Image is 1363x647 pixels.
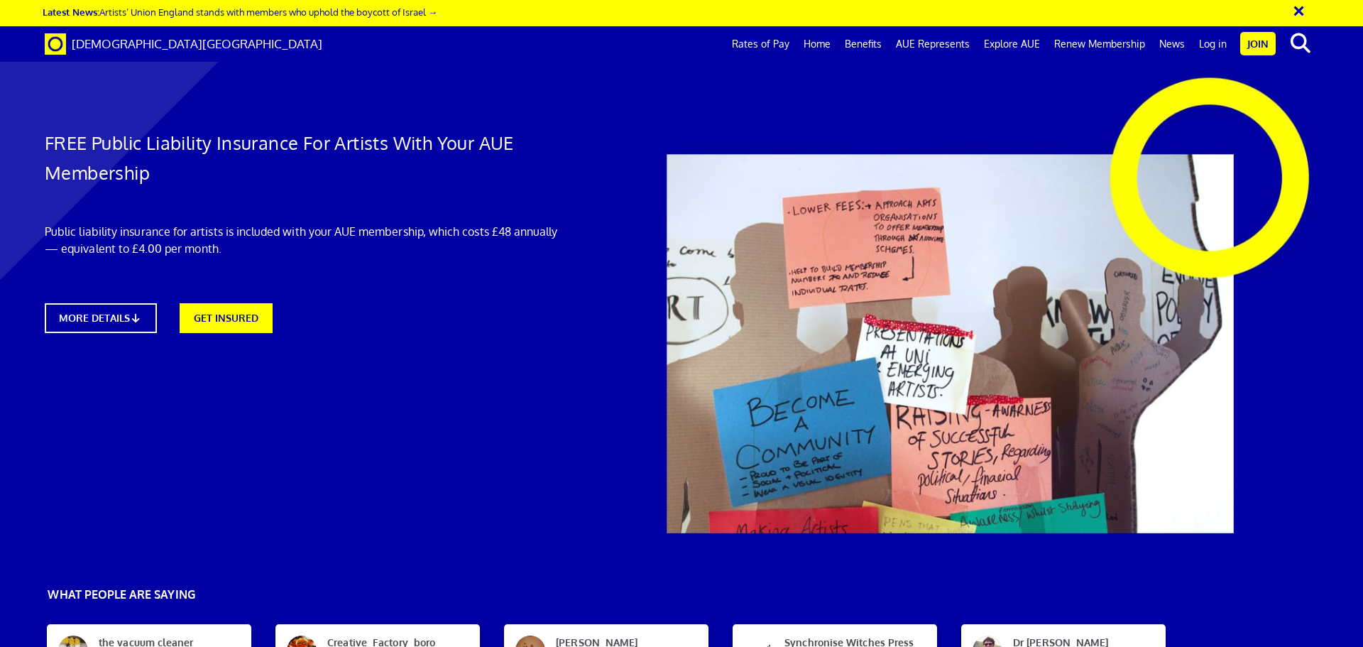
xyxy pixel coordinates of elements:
[72,36,322,51] span: [DEMOGRAPHIC_DATA][GEOGRAPHIC_DATA]
[45,223,563,257] p: Public liability insurance for artists is included with your AUE membership, which costs £48 annu...
[34,26,333,62] a: Brand [DEMOGRAPHIC_DATA][GEOGRAPHIC_DATA]
[1192,26,1234,62] a: Log in
[838,26,889,62] a: Benefits
[45,128,563,187] h1: FREE Public Liability Insurance For Artists With Your AUE Membership
[889,26,977,62] a: AUE Represents
[977,26,1047,62] a: Explore AUE
[1240,32,1276,55] a: Join
[45,303,157,333] a: MORE DETAILS
[797,26,838,62] a: Home
[43,6,437,18] a: Latest News:Artists’ Union England stands with members who uphold the boycott of Israel →
[725,26,797,62] a: Rates of Pay
[1047,26,1152,62] a: Renew Membership
[1152,26,1192,62] a: News
[180,303,273,333] a: GET INSURED
[1279,28,1322,58] button: search
[43,6,99,18] strong: Latest News:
